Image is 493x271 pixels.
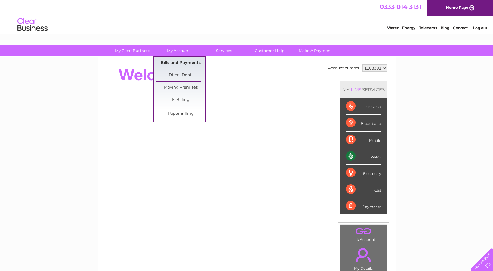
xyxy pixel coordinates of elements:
[419,26,437,30] a: Telecoms
[156,108,205,120] a: Paper Billing
[340,224,387,243] td: Link Account
[327,63,361,73] td: Account number
[350,87,362,92] div: LIVE
[291,45,340,56] a: Make A Payment
[441,26,449,30] a: Blog
[346,115,381,131] div: Broadband
[340,81,387,98] div: MY SERVICES
[387,26,399,30] a: Water
[17,16,48,34] img: logo.png
[380,3,421,11] a: 0333 014 3131
[156,69,205,81] a: Direct Debit
[156,82,205,94] a: Moving Premises
[156,57,205,69] a: Bills and Payments
[473,26,487,30] a: Log out
[453,26,468,30] a: Contact
[346,198,381,214] div: Payments
[342,245,385,266] a: .
[199,45,249,56] a: Services
[105,3,389,29] div: Clear Business is a trading name of Verastar Limited (registered in [GEOGRAPHIC_DATA] No. 3667643...
[245,45,294,56] a: Customer Help
[346,181,381,198] div: Gas
[346,165,381,181] div: Electricity
[346,132,381,148] div: Mobile
[156,94,205,106] a: E-Billing
[402,26,415,30] a: Energy
[342,226,385,237] a: .
[346,98,381,115] div: Telecoms
[153,45,203,56] a: My Account
[346,148,381,165] div: Water
[108,45,157,56] a: My Clear Business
